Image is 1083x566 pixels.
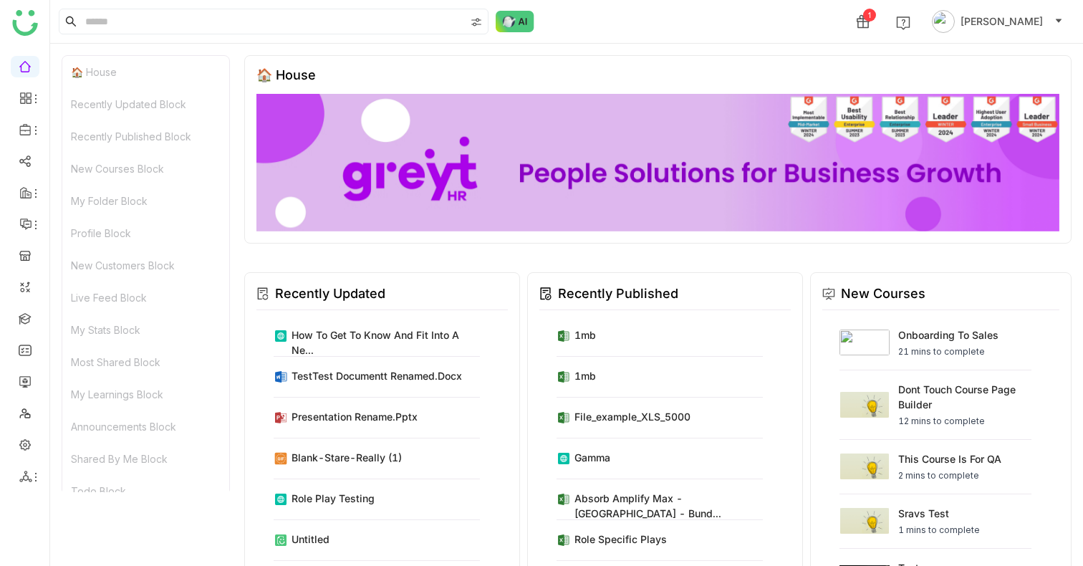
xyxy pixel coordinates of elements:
[62,249,229,282] div: New Customers Block
[62,88,229,120] div: Recently Updated Block
[62,378,229,411] div: My Learnings Block
[12,10,38,36] img: logo
[574,327,596,342] div: 1mb
[929,10,1066,33] button: [PERSON_NAME]
[574,532,667,547] div: Role Specific Plays
[496,11,534,32] img: ask-buddy-normal.svg
[898,345,998,358] div: 21 mins to complete
[62,411,229,443] div: Announcements Block
[62,56,229,88] div: 🏠 House
[62,120,229,153] div: Recently Published Block
[898,506,980,521] div: sravs test
[62,443,229,475] div: Shared By Me Block
[292,327,480,358] div: How to Get to Know and Fit Into a Ne...
[898,382,1031,412] div: Dont touch course page builder
[256,67,316,82] div: 🏠 House
[961,14,1043,29] span: [PERSON_NAME]
[863,9,876,21] div: 1
[62,282,229,314] div: Live Feed Block
[574,368,596,383] div: 1mb
[62,153,229,185] div: New Courses Block
[898,327,998,342] div: Onboarding to Sales
[292,532,329,547] div: Untitled
[275,284,385,304] div: Recently Updated
[574,409,690,424] div: file_example_XLS_5000
[256,94,1059,231] img: 68ca8a786afc163911e2cfd3
[898,524,980,537] div: 1 mins to complete
[292,409,418,424] div: Presentation rename.pptx
[292,491,375,506] div: role play testing
[574,491,763,521] div: Absorb Amplify Max - [GEOGRAPHIC_DATA] - Bund...
[841,284,925,304] div: New Courses
[471,16,482,28] img: search-type.svg
[574,450,610,465] div: Gamma
[898,469,1001,482] div: 2 mins to complete
[896,16,910,30] img: help.svg
[62,217,229,249] div: Profile Block
[898,415,1031,428] div: 12 mins to complete
[62,185,229,217] div: My Folder Block
[62,346,229,378] div: Most Shared Block
[292,368,462,383] div: TestTest Documentt renamed.docx
[932,10,955,33] img: avatar
[62,475,229,507] div: Todo Block
[898,451,1001,466] div: This course is for QA
[292,450,402,465] div: blank-stare-really (1)
[62,314,229,346] div: My Stats Block
[558,284,678,304] div: Recently Published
